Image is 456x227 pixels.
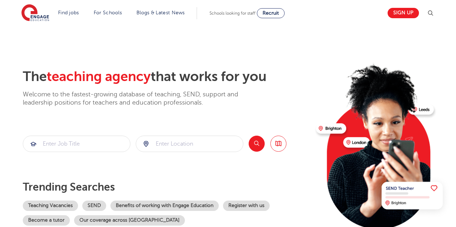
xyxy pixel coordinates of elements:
[23,136,130,152] div: Submit
[249,136,265,152] button: Search
[23,181,310,193] p: Trending searches
[23,136,130,152] input: Submit
[47,69,151,84] span: teaching agency
[58,10,79,15] a: Find jobs
[94,10,122,15] a: For Schools
[23,201,78,211] a: Teaching Vacancies
[136,10,185,15] a: Blogs & Latest News
[110,201,219,211] a: Benefits of working with Engage Education
[23,90,258,107] p: Welcome to the fastest-growing database of teaching, SEND, support and leadership positions for t...
[223,201,270,211] a: Register with us
[21,4,49,22] img: Engage Education
[136,136,243,152] div: Submit
[136,136,243,152] input: Submit
[74,215,185,226] a: Our coverage across [GEOGRAPHIC_DATA]
[209,11,255,16] span: Schools looking for staff
[257,8,285,18] a: Recruit
[263,10,279,16] span: Recruit
[388,8,419,18] a: Sign up
[23,69,310,85] h2: The that works for you
[82,201,106,211] a: SEND
[23,215,70,226] a: Become a tutor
